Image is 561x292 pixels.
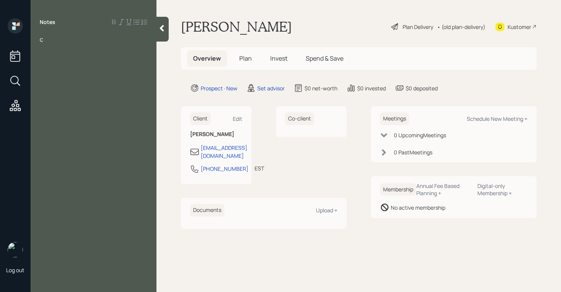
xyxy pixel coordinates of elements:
div: Plan Delivery [403,23,433,31]
div: Schedule New Meeting + [467,115,527,122]
h6: Documents [190,204,224,217]
div: Annual Fee Based Planning + [416,182,471,197]
h6: Meetings [380,112,409,125]
span: c [40,35,43,43]
span: Spend & Save [306,54,343,63]
div: 0 Upcoming Meeting s [394,131,446,139]
div: $0 net-worth [305,84,337,92]
h6: Membership [380,183,416,196]
span: Invest [270,54,287,63]
h6: Co-client [285,112,314,125]
div: Log out [6,266,24,274]
div: Edit [233,115,242,122]
h6: [PERSON_NAME] [190,131,242,138]
div: Kustomer [508,23,531,31]
div: Set advisor [257,84,285,92]
div: EST [255,164,264,172]
span: Plan [239,54,252,63]
div: $0 deposited [406,84,438,92]
label: Notes [40,18,55,26]
div: [EMAIL_ADDRESS][DOMAIN_NAME] [201,144,247,160]
div: No active membership [391,204,445,212]
div: Prospect · New [201,84,237,92]
div: Digital-only Membership + [477,182,527,197]
div: [PHONE_NUMBER] [201,165,248,173]
h6: Client [190,112,211,125]
div: Upload + [316,207,337,214]
span: Overview [193,54,221,63]
div: $0 invested [357,84,386,92]
div: 0 Past Meeting s [394,148,432,156]
h1: [PERSON_NAME] [181,18,292,35]
div: • (old plan-delivery) [437,23,485,31]
img: retirable_logo.png [8,242,23,257]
